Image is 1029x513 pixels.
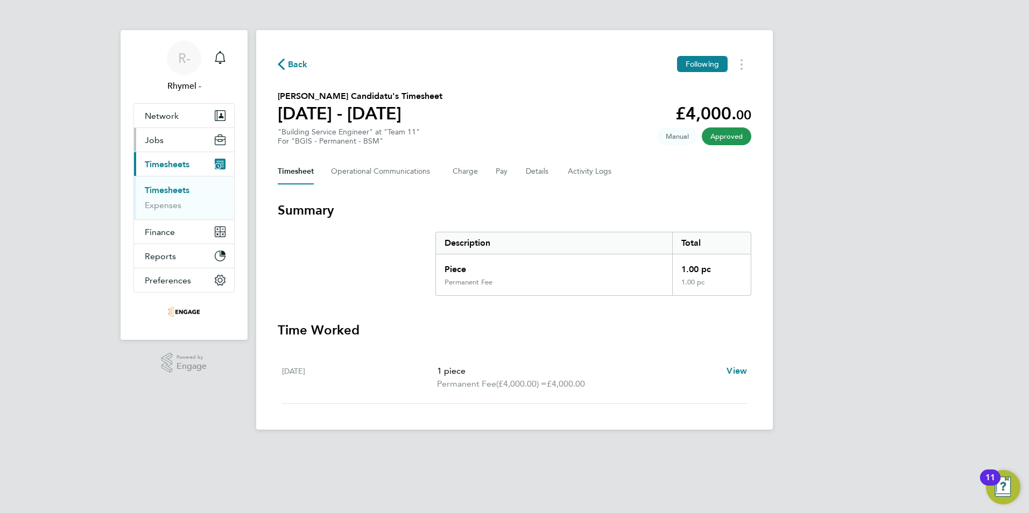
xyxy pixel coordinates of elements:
[145,275,191,286] span: Preferences
[168,303,200,320] img: thrivesw-logo-retina.png
[133,303,235,320] a: Go to home page
[278,127,420,146] div: "Building Service Engineer" at "Team 11"
[133,80,235,92] span: Rhymel -
[568,159,613,184] button: Activity Logs
[727,366,747,376] span: View
[178,51,191,65] span: R-
[437,377,496,390] span: Permanent Fee
[278,58,308,71] button: Back
[134,220,234,244] button: Finance
[278,322,751,339] h3: Time Worked
[496,159,509,184] button: Pay
[278,90,442,103] h2: [PERSON_NAME] Candidatu's Timesheet
[145,185,189,195] a: Timesheets
[986,470,1020,504] button: Open Resource Center, 11 new notifications
[145,251,176,261] span: Reports
[331,159,435,184] button: Operational Communications
[437,365,718,377] p: 1 piece
[657,127,697,145] span: This timesheet was manually created.
[686,59,719,69] span: Following
[134,268,234,292] button: Preferences
[985,478,995,491] div: 11
[435,232,751,296] div: Summary
[282,365,437,390] div: [DATE]
[145,227,175,237] span: Finance
[736,107,751,123] span: 00
[134,104,234,127] button: Network
[702,127,751,145] span: This timesheet has been approved.
[177,362,207,371] span: Engage
[496,379,547,389] span: (£4,000.00) =
[161,353,207,373] a: Powered byEngage
[677,56,728,72] button: Following
[278,202,751,404] section: Timesheet
[134,152,234,176] button: Timesheets
[436,254,672,278] div: Piece
[672,254,751,278] div: 1.00 pc
[145,200,181,210] a: Expenses
[526,159,551,184] button: Details
[121,30,248,340] nav: Main navigation
[278,103,442,124] h1: [DATE] - [DATE]
[134,128,234,152] button: Jobs
[145,135,164,145] span: Jobs
[547,379,585,389] span: £4,000.00
[453,159,478,184] button: Charge
[727,365,747,377] a: View
[278,202,751,219] h3: Summary
[134,176,234,219] div: Timesheets
[672,278,751,295] div: 1.00 pc
[288,58,308,71] span: Back
[436,232,672,254] div: Description
[675,103,751,124] app-decimal: £4,000.
[133,41,235,92] a: R-Rhymel -
[278,137,420,146] div: For "BGIS - Permanent - BSM"
[145,159,189,169] span: Timesheets
[278,159,314,184] button: Timesheet
[145,111,179,121] span: Network
[177,353,207,362] span: Powered by
[134,244,234,268] button: Reports
[672,232,751,254] div: Total
[445,278,492,287] div: Permanent Fee
[732,56,751,73] button: Timesheets Menu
